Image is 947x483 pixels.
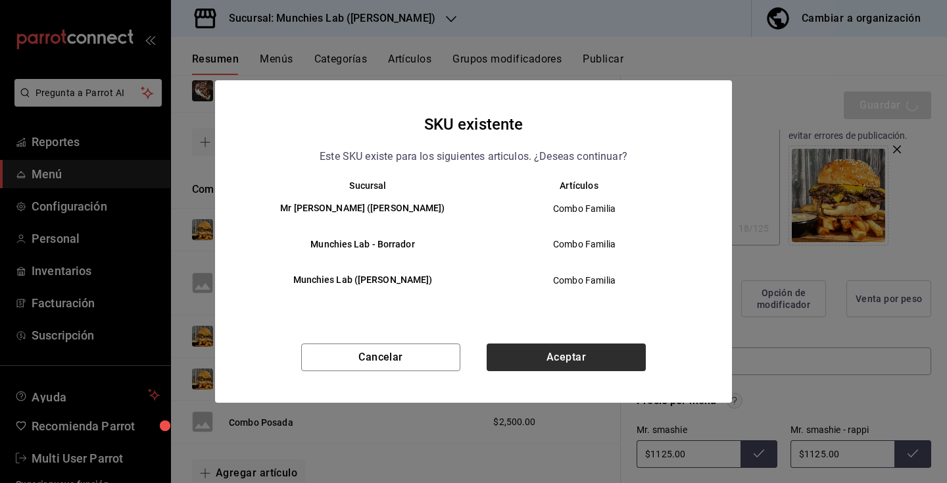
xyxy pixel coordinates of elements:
button: Aceptar [487,343,646,371]
h6: Munchies Lab - Borrador [262,238,463,252]
th: Artículos [473,180,706,191]
h6: Munchies Lab ([PERSON_NAME]) [262,273,463,288]
h6: Mr [PERSON_NAME] ([PERSON_NAME]) [262,201,463,216]
span: Combo Familia [485,202,684,215]
th: Sucursal [241,180,473,191]
h4: SKU existente [424,112,523,137]
button: Cancelar [301,343,460,371]
p: Este SKU existe para los siguientes articulos. ¿Deseas continuar? [320,148,627,165]
span: Combo Familia [485,238,684,251]
span: Combo Familia [485,274,684,287]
